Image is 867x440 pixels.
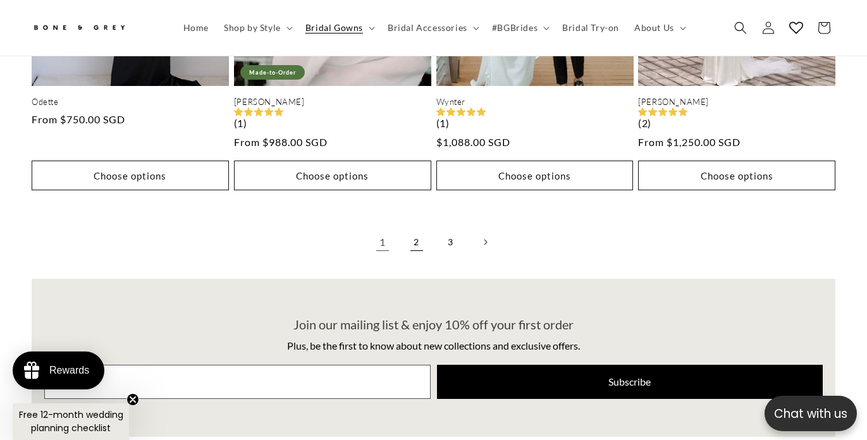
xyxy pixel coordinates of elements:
input: Email [44,365,431,399]
span: #BGBrides [492,22,538,34]
a: [PERSON_NAME] [234,97,431,107]
button: Choose options [638,161,835,190]
a: Page 2 [403,228,431,256]
span: Bridal Gowns [305,22,363,34]
nav: Pagination [32,228,835,256]
summary: #BGBrides [484,15,555,41]
span: About Us [634,22,674,34]
a: Home [176,15,216,41]
summary: Search [727,14,754,42]
div: Free 12-month wedding planning checklistClose teaser [13,403,129,440]
a: [PERSON_NAME] [638,97,835,107]
summary: Bridal Accessories [380,15,484,41]
summary: About Us [627,15,691,41]
div: Rewards [49,365,89,376]
span: Shop by Style [224,22,281,34]
a: Next page [471,228,499,256]
button: Choose options [32,161,229,190]
summary: Shop by Style [216,15,298,41]
span: Bridal Try-on [562,22,619,34]
img: Bone and Grey Bridal [32,18,126,39]
a: Page 3 [437,228,465,256]
span: Bridal Accessories [388,22,467,34]
button: Open chatbox [765,396,857,431]
a: Bone and Grey Bridal [27,13,163,43]
button: Choose options [436,161,634,190]
span: Join our mailing list & enjoy 10% off your first order [293,317,574,332]
span: Home [183,22,209,34]
button: Subscribe [437,365,823,399]
p: Chat with us [765,405,857,423]
button: Close teaser [126,393,139,406]
a: Wynter [436,97,634,107]
span: Plus, be the first to know about new collections and exclusive offers. [287,339,580,351]
button: Choose options [234,161,431,190]
a: Bridal Try-on [555,15,627,41]
span: Free 12-month wedding planning checklist [19,408,123,434]
a: Page 1 [369,228,397,256]
summary: Bridal Gowns [298,15,380,41]
a: Odette [32,97,229,107]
